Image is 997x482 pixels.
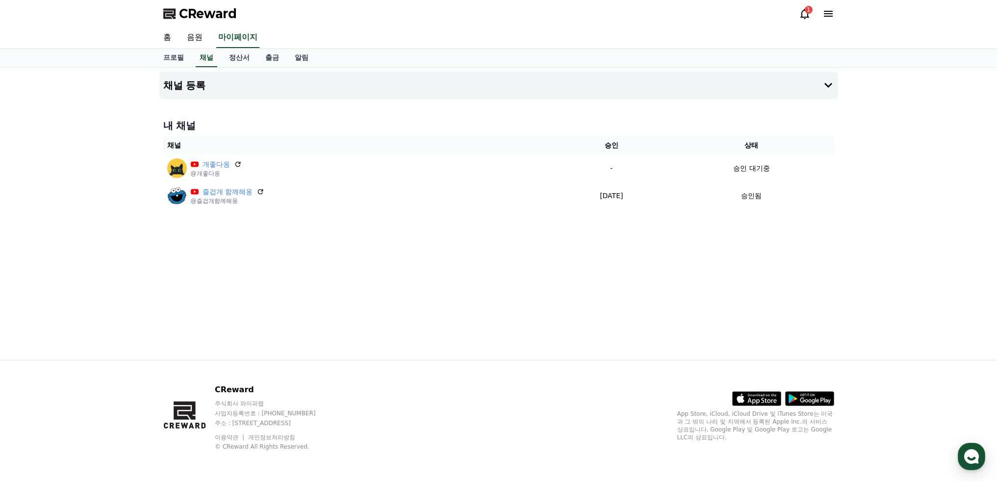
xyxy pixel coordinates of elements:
[805,6,813,14] div: 1
[196,49,217,67] a: 채널
[215,434,246,441] a: 이용약관
[167,158,187,178] img: 개좋다옹
[215,409,334,417] p: 사업자등록번호 : [PHONE_NUMBER]
[669,136,834,154] th: 상태
[733,163,769,174] p: 승인 대기중
[179,6,237,22] span: CReward
[257,49,287,67] a: 출금
[163,6,237,22] a: CReward
[191,170,242,178] p: @개좋다옹
[163,119,834,132] h4: 내 채널
[677,410,834,441] p: App Store, iCloud, iCloud Drive 및 iTunes Store는 미국과 그 밖의 나라 및 지역에서 등록된 Apple Inc.의 서비스 상표입니다. Goo...
[221,49,257,67] a: 정산서
[167,186,187,205] img: 즐겁개 함께해옹
[215,419,334,427] p: 주소 : [STREET_ADDRESS]
[163,80,206,91] h4: 채널 등록
[215,400,334,407] p: 주식회사 와이피랩
[155,49,192,67] a: 프로필
[155,27,179,48] a: 홈
[215,443,334,451] p: © CReward All Rights Reserved.
[203,159,230,170] a: 개좋다옹
[799,8,811,20] a: 1
[203,187,253,197] a: 즐겁개 함께해옹
[215,384,334,396] p: CReward
[216,27,259,48] a: 마이페이지
[554,136,669,154] th: 승인
[248,434,295,441] a: 개인정보처리방침
[163,136,554,154] th: 채널
[159,72,838,99] button: 채널 등록
[191,197,264,205] p: @즐겁개함께해옹
[558,191,665,201] p: [DATE]
[558,163,665,174] p: -
[287,49,316,67] a: 알림
[741,191,762,201] p: 승인됨
[179,27,210,48] a: 음원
